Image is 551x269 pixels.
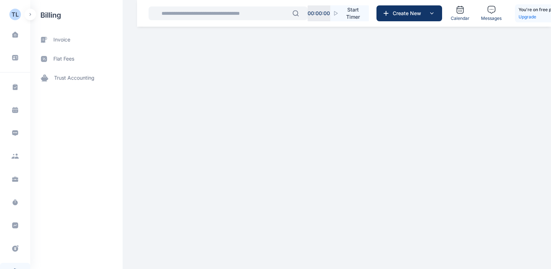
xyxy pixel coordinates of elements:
[448,3,472,24] a: Calendar
[308,10,330,17] p: 00 : 00 : 00
[376,5,442,21] button: Create New
[9,9,21,20] button: TL
[54,74,94,82] span: trust accounting
[478,3,504,24] a: Messages
[12,10,19,19] div: TL
[30,69,123,88] a: trust accounting
[451,16,470,21] span: Calendar
[53,55,74,63] span: flat fees
[30,49,123,69] a: flat fees
[53,36,70,44] span: invoice
[30,30,123,49] a: invoice
[343,6,363,21] span: Start Timer
[330,5,369,21] button: Start Timer
[481,16,502,21] span: Messages
[390,10,427,17] span: Create New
